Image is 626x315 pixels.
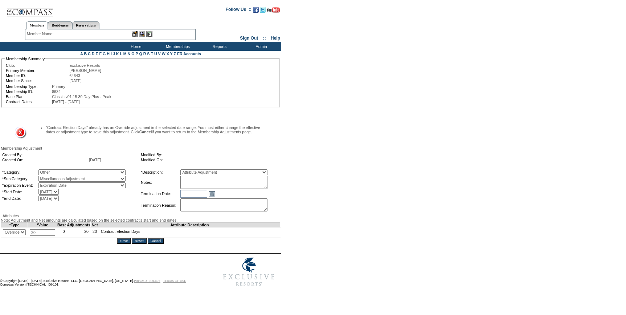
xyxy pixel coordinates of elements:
a: J [113,52,115,56]
a: Follow us on Twitter [260,9,266,13]
a: L [120,52,122,56]
a: M [123,52,127,56]
td: 20 [67,227,91,238]
td: 0 [57,227,67,238]
input: Reset [132,238,146,244]
a: Y [170,52,173,56]
td: Club: [6,63,69,68]
img: Error Message [12,124,26,139]
td: Membership Type: [6,84,51,89]
span: :: [263,36,266,41]
span: [DATE] - [DATE] [52,100,80,104]
td: *Sub Category: [2,176,38,182]
a: Q [139,52,142,56]
td: Notes: [141,176,180,189]
a: X [167,52,169,56]
td: Member ID: [6,73,69,78]
td: Reports [198,42,240,51]
img: Become our fan on Facebook [253,7,259,13]
img: View [139,31,145,37]
a: Z [173,52,176,56]
div: Note: Adjustment and Net amounts are calculated based on the selected contract's start and end da... [1,218,281,222]
span: Exclusive Resorts [69,63,100,68]
td: Modified By: [141,153,277,157]
a: F [99,52,102,56]
img: Exclusive Resorts [216,254,281,290]
td: Memberships [156,42,198,51]
td: Created On: [2,158,88,162]
a: C [88,52,91,56]
td: Member Since: [6,78,69,83]
span: [DATE] [89,158,101,162]
legend: Membership Summary [5,57,45,61]
a: D [92,52,95,56]
a: B [84,52,87,56]
a: Subscribe to our YouTube Channel [267,9,280,13]
a: P [136,52,138,56]
td: Termination Date: [141,190,180,198]
a: T [151,52,153,56]
span: [PERSON_NAME] [69,68,101,73]
li: "Contract Election Days" already has an Override adjustment in the selected date range. You must ... [46,125,269,134]
td: *Description: [141,169,180,175]
td: Contract Dates: [6,100,51,104]
a: Open the calendar popup. [208,190,216,198]
a: Help [271,36,280,41]
td: *Type [1,223,28,227]
td: Termination Reason: [141,198,180,212]
a: U [154,52,157,56]
a: N [128,52,131,56]
a: W [162,52,165,56]
td: Base [57,223,67,227]
span: [DATE] [69,78,82,83]
a: V [158,52,161,56]
a: G [103,52,106,56]
td: Attribute Description [99,223,280,227]
a: Reservations [72,21,99,29]
td: *Value [28,223,57,227]
td: *Start Date: [2,189,38,195]
td: Primary Member: [6,68,69,73]
td: Base Plan: [6,94,51,99]
span: 8634 [52,89,61,94]
a: ER Accounts [177,52,201,56]
img: Follow us on Twitter [260,7,266,13]
span: Classic v01.15 30 Day Plus - Peak [52,94,111,99]
a: I [111,52,112,56]
td: *Expiration Event: [2,182,38,188]
span: 64643 [69,73,80,78]
td: *Category: [2,169,38,175]
a: Members [26,21,48,29]
img: Reservations [146,31,152,37]
td: Home [114,42,156,51]
div: Member Name: [27,31,55,37]
span: Primary [52,84,65,89]
div: Attributes [1,214,281,218]
td: Modified On: [141,158,277,162]
a: PRIVACY POLICY [134,279,160,283]
a: E [95,52,98,56]
a: R [143,52,146,56]
a: A [80,52,83,56]
input: Cancel [148,238,164,244]
a: Residences [48,21,72,29]
img: Subscribe to our YouTube Channel [267,7,280,13]
input: Save [117,238,131,244]
td: Net [91,223,99,227]
a: K [116,52,119,56]
a: H [107,52,110,56]
td: Adjustments [67,223,91,227]
a: TERMS OF USE [163,279,186,283]
td: *End Date: [2,195,38,201]
div: Membership Adjustment [1,146,281,150]
a: S [147,52,150,56]
td: Admin [240,42,281,51]
img: Compass Home [6,2,53,17]
td: Contract Election Days [99,227,280,238]
td: Created By: [2,153,88,157]
td: Follow Us :: [226,6,251,15]
a: O [131,52,134,56]
td: Membership ID: [6,89,51,94]
b: Cancel [139,130,152,134]
a: Become our fan on Facebook [253,9,259,13]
